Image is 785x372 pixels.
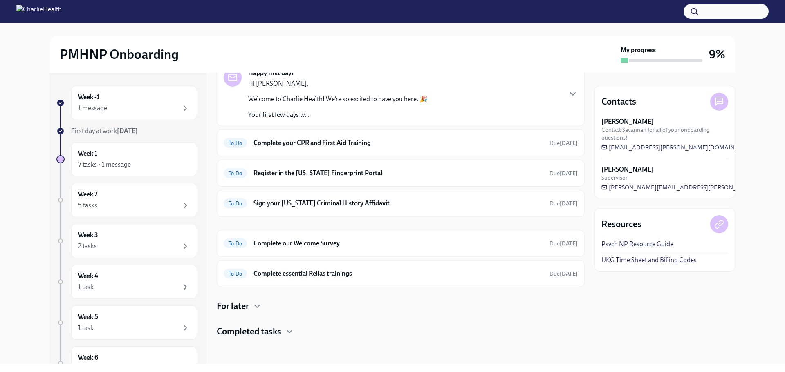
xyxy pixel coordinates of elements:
[78,272,98,281] h6: Week 4
[709,47,725,62] h3: 9%
[56,142,197,176] a: Week 17 tasks • 1 message
[224,271,247,277] span: To Do
[621,46,656,55] strong: My progress
[56,224,197,258] a: Week 32 tasks
[224,136,578,149] a: To DoComplete your CPR and First Aid TrainingDue[DATE]
[253,269,543,278] h6: Complete essential Relias trainings
[253,138,543,147] h6: Complete your CPR and First Aid Training
[56,265,197,299] a: Week 41 task
[78,283,94,292] div: 1 task
[217,325,281,338] h4: Completed tasks
[560,170,578,177] strong: [DATE]
[601,126,728,142] span: Contact Savannah for all of your onboarding questions!
[224,200,247,207] span: To Do
[224,237,578,250] a: To DoComplete our Welcome SurveyDue[DATE]
[78,160,131,169] div: 7 tasks • 1 message
[78,231,98,240] h6: Week 3
[224,140,247,146] span: To Do
[560,240,578,247] strong: [DATE]
[601,143,758,151] a: [EMAIL_ADDRESS][PERSON_NAME][DOMAIN_NAME]
[601,218,641,230] h4: Resources
[78,93,99,102] h6: Week -1
[253,199,543,208] h6: Sign your [US_STATE] Criminal History Affidavit
[549,270,578,277] span: Due
[549,169,578,177] span: September 26th, 2025 10:00
[601,256,697,265] a: UKG Time Sheet and Billing Codes
[224,170,247,176] span: To Do
[549,200,578,207] span: Due
[78,242,97,251] div: 2 tasks
[549,140,578,147] span: Due
[248,95,428,104] p: Welcome to Charlie Health! We’re so excited to have you here. 🎉
[560,200,578,207] strong: [DATE]
[549,240,578,247] span: September 21st, 2025 10:00
[560,270,578,277] strong: [DATE]
[78,312,98,321] h6: Week 5
[78,323,94,332] div: 1 task
[549,170,578,177] span: Due
[78,201,97,210] div: 5 tasks
[248,110,428,119] p: Your first few days w...
[71,127,138,135] span: First day at work
[549,240,578,247] span: Due
[253,239,543,248] h6: Complete our Welcome Survey
[248,79,428,88] p: Hi [PERSON_NAME],
[78,190,98,199] h6: Week 2
[217,325,585,338] div: Completed tasks
[601,165,654,174] strong: [PERSON_NAME]
[217,300,585,312] div: For later
[601,117,654,126] strong: [PERSON_NAME]
[224,167,578,180] a: To DoRegister in the [US_STATE] Fingerprint PortalDue[DATE]
[78,353,98,362] h6: Week 6
[16,5,62,18] img: CharlieHealth
[601,240,673,249] a: Psych NP Resource Guide
[601,96,636,108] h4: Contacts
[56,86,197,120] a: Week -11 message
[549,139,578,147] span: September 26th, 2025 10:00
[224,241,247,247] span: To Do
[253,169,543,178] h6: Register in the [US_STATE] Fingerprint Portal
[56,127,197,136] a: First day at work[DATE]
[549,270,578,278] span: September 27th, 2025 10:00
[56,183,197,217] a: Week 25 tasks
[78,149,97,158] h6: Week 1
[560,140,578,147] strong: [DATE]
[60,46,179,62] h2: PMHNP Onboarding
[224,197,578,210] a: To DoSign your [US_STATE] Criminal History AffidavitDue[DATE]
[78,104,107,113] div: 1 message
[601,174,628,182] span: Supervisor
[248,69,294,78] strong: Happy first day!
[224,267,578,280] a: To DoComplete essential Relias trainingsDue[DATE]
[549,200,578,207] span: September 26th, 2025 10:00
[217,300,249,312] h4: For later
[56,305,197,340] a: Week 51 task
[117,127,138,135] strong: [DATE]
